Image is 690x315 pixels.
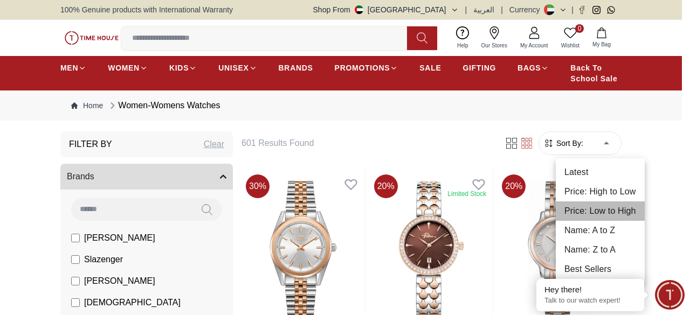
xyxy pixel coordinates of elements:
[556,240,645,260] li: Name: Z to A
[556,182,645,201] li: Price: High to Low
[544,284,636,295] div: Hey there!
[556,201,645,221] li: Price: Low to High
[544,296,636,305] p: Talk to our watch expert!
[556,163,645,182] li: Latest
[556,260,645,279] li: Best Sellers
[655,280,685,310] div: Chat Widget
[556,221,645,240] li: Name: A to Z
